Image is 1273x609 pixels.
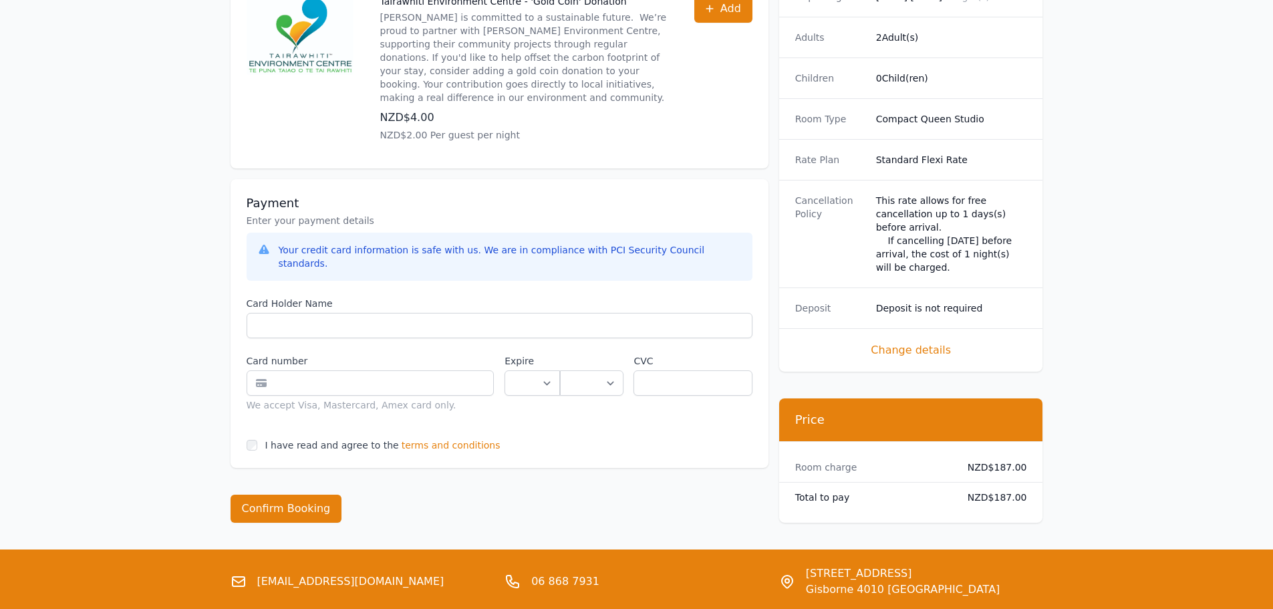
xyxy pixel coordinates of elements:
[380,11,668,104] p: [PERSON_NAME] is committed to a sustainable future. We’re proud to partner with [PERSON_NAME] Env...
[265,440,399,451] label: I have read and agree to the
[247,354,494,368] label: Card number
[795,491,946,504] dt: Total to pay
[876,153,1027,166] dd: Standard Flexi Rate
[795,301,865,315] dt: Deposit
[795,31,865,44] dt: Adults
[876,301,1027,315] dd: Deposit is not required
[231,495,342,523] button: Confirm Booking
[257,574,444,590] a: [EMAIL_ADDRESS][DOMAIN_NAME]
[402,439,501,452] span: terms and conditions
[795,112,865,126] dt: Room Type
[806,566,1000,582] span: [STREET_ADDRESS]
[247,297,752,310] label: Card Holder Name
[279,243,742,270] div: Your credit card information is safe with us. We are in compliance with PCI Security Council stan...
[876,194,1027,274] div: This rate allows for free cancellation up to 1 days(s) before arrival. If cancelling [DATE] befor...
[957,461,1027,474] dd: NZD$187.00
[795,153,865,166] dt: Rate Plan
[957,491,1027,504] dd: NZD$187.00
[247,195,752,211] h3: Payment
[795,342,1027,358] span: Change details
[247,398,494,412] div: We accept Visa, Mastercard, Amex card only.
[531,574,599,590] a: 06 868 7931
[795,412,1027,428] h3: Price
[380,110,668,126] p: NZD$4.00
[380,128,668,142] p: NZD$2.00 Per guest per night
[876,112,1027,126] dd: Compact Queen Studio
[795,461,946,474] dt: Room charge
[505,354,560,368] label: Expire
[633,354,752,368] label: CVC
[720,1,741,17] span: Add
[876,72,1027,85] dd: 0 Child(ren)
[247,214,752,227] p: Enter your payment details
[795,194,865,274] dt: Cancellation Policy
[876,31,1027,44] dd: 2 Adult(s)
[560,354,623,368] label: .
[806,582,1000,598] span: Gisborne 4010 [GEOGRAPHIC_DATA]
[795,72,865,85] dt: Children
